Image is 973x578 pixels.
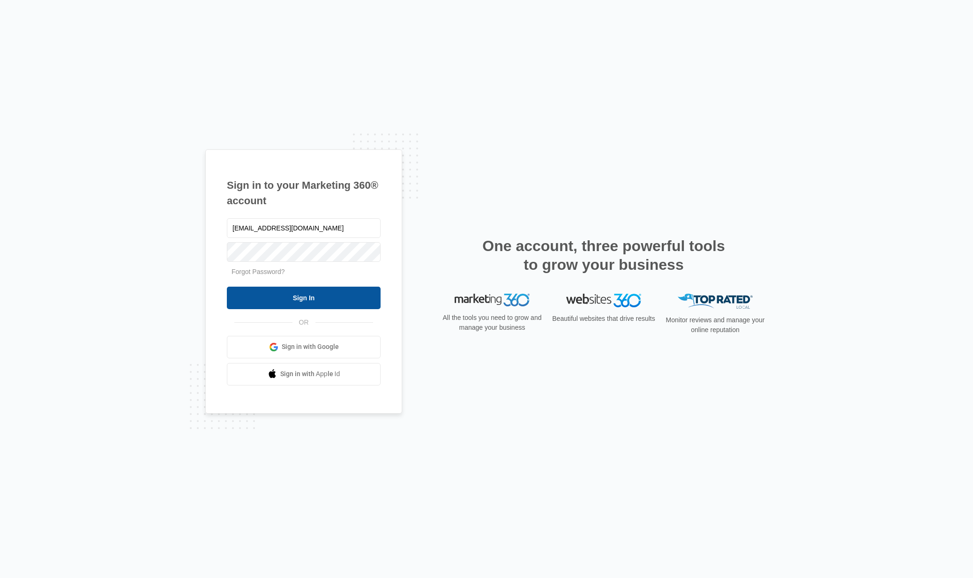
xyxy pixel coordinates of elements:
p: Beautiful websites that drive results [551,314,656,324]
span: Sign in with Google [282,342,339,352]
span: Sign in with Apple Id [280,369,340,379]
p: All the tools you need to grow and manage your business [440,313,545,333]
h2: One account, three powerful tools to grow your business [479,237,728,274]
input: Email [227,218,381,238]
span: OR [292,318,315,327]
a: Sign in with Apple Id [227,363,381,385]
a: Sign in with Google [227,336,381,358]
img: Websites 360 [566,294,641,307]
img: Top Rated Local [678,294,753,309]
h1: Sign in to your Marketing 360® account [227,178,381,208]
img: Marketing 360 [455,294,530,307]
a: Forgot Password? [232,268,285,275]
input: Sign In [227,287,381,309]
p: Monitor reviews and manage your online reputation [663,315,768,335]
